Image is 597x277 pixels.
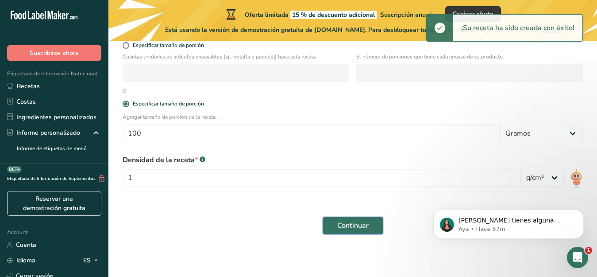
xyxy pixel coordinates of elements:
p: Cuántas unidades de artículos envasables (ej., botella o paquete) hace esta receta. [123,53,349,61]
span: Continuar [337,220,369,231]
button: Continuar [323,217,383,234]
span: 15 % de descuento adicional [290,11,377,19]
div: ES [83,255,101,266]
button: Canjear oferta [445,6,501,22]
a: Reservar una demostración gratuita [7,191,101,216]
div: O [117,87,132,95]
img: ai-bot.1dcbe71.gif [570,169,583,189]
div: Informe personalizado [7,128,80,137]
span: Está usando la versión de demostración gratuita de [DOMAIN_NAME]. Para desbloquear todas las func... [165,25,560,35]
div: ¡Su receta ha sido creada con éxito! [453,15,582,41]
span: Especificar tamaño de porción [129,42,204,49]
p: El número de porciones que tiene cada envase de su producto. [356,53,583,61]
div: Especificar tamaño de porción [133,101,204,107]
div: BETA [7,166,22,173]
div: Densidad de la receta [123,155,521,165]
a: Idioma [7,253,35,268]
button: Suscribirse ahora [7,45,101,61]
iframe: Intercom notifications mensaje [420,191,597,253]
div: Oferta limitada [224,9,431,20]
span: 1 [585,247,592,254]
input: Escribe aquí tu densidad [123,169,521,187]
iframe: Intercom live chat [567,247,588,268]
span: Suscribirse ahora [30,48,79,58]
span: Suscripción anual [380,11,431,19]
span: Canjear oferta [453,9,493,19]
input: Escribe aquí el tamaño de la porción [123,125,500,142]
p: Agregar tamaño de porción de la receta. [123,113,583,121]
